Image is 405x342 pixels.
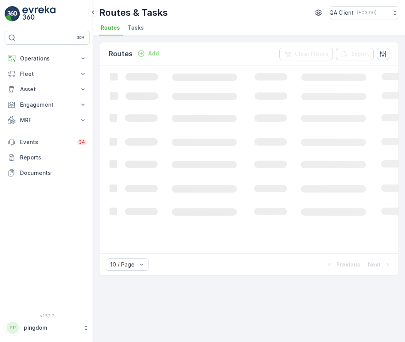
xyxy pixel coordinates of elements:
span: v 1.52.2 [5,313,90,318]
p: Fleet [20,70,74,78]
p: ⌘B [77,35,84,41]
img: logo_light-DOdMpM7g.png [22,6,56,22]
p: pingdom [24,324,79,332]
p: Previous [336,261,360,268]
p: Asset [20,85,74,93]
span: Tasks [128,24,144,32]
p: Routes [109,49,133,59]
button: Previous [325,260,361,269]
div: PP [7,322,19,334]
p: Next [368,261,381,268]
p: 34 [79,139,85,145]
button: PPpingdom [5,320,90,336]
button: Add [134,49,162,58]
img: logo [5,6,20,22]
p: Clear Filters [295,50,328,58]
p: Operations [20,55,74,62]
p: Documents [20,169,87,177]
p: Events [20,138,73,146]
button: Operations [5,51,90,66]
button: Asset [5,82,90,97]
button: Export [336,48,374,60]
button: Engagement [5,97,90,112]
p: Routes & Tasks [99,7,168,19]
p: ( +03:00 ) [357,10,376,16]
p: Add [148,50,159,57]
span: Routes [101,24,120,32]
button: MRF [5,112,90,128]
a: Events34 [5,134,90,150]
button: Fleet [5,66,90,82]
a: Reports [5,150,90,165]
p: Export [351,50,369,58]
p: MRF [20,116,74,124]
p: Engagement [20,101,74,109]
button: Next [367,260,392,269]
a: Documents [5,165,90,181]
button: QA Client(+03:00) [329,6,399,19]
p: Reports [20,154,87,161]
p: QA Client [329,9,354,17]
button: Clear Filters [279,48,333,60]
